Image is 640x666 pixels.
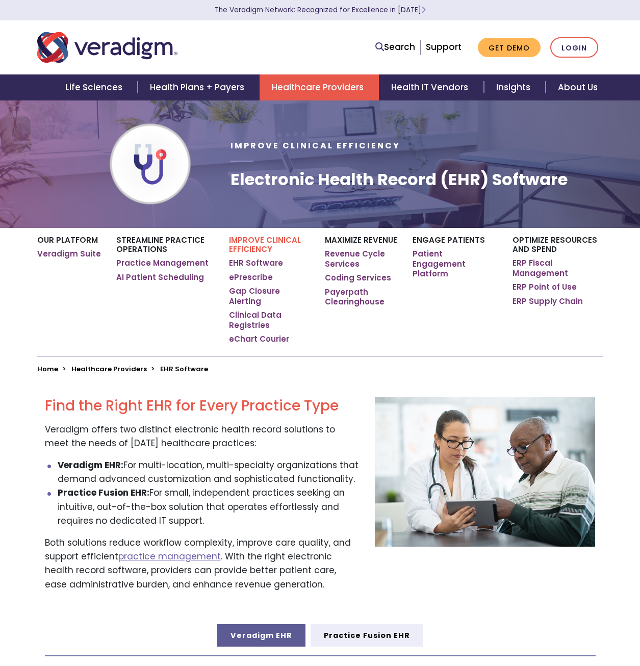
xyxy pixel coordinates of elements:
[229,286,310,306] a: Gap Closure Alerting
[45,423,360,450] p: Veradigm offers two distinct electronic health record solutions to meet the needs of [DATE] healt...
[413,249,497,279] a: Patient Engagement Platform
[546,74,610,100] a: About Us
[229,310,310,330] a: Clinical Data Registries
[484,74,546,100] a: Insights
[325,273,391,283] a: Coding Services
[37,249,101,259] a: Veradigm Suite
[379,74,483,100] a: Health IT Vendors
[513,282,577,292] a: ERP Point of Use
[513,258,603,278] a: ERP Fiscal Management
[217,624,305,647] a: Veradigm EHR
[421,5,426,15] span: Learn More
[58,459,123,471] strong: Veradigm EHR:
[229,334,289,344] a: eChart Courier
[138,74,260,100] a: Health Plans + Payers
[325,249,397,269] a: Revenue Cycle Services
[231,170,568,189] h1: Electronic Health Record (EHR) Software
[478,38,541,58] a: Get Demo
[260,74,379,100] a: Healthcare Providers
[375,40,415,54] a: Search
[45,536,360,592] p: Both solutions reduce workflow complexity, improve care quality, and support efficient . With the...
[325,287,397,307] a: Payerpath Clearinghouse
[550,37,598,58] a: Login
[71,364,147,374] a: Healthcare Providers
[229,272,273,283] a: ePrescribe
[37,31,177,64] img: Veradigm logo
[426,41,462,53] a: Support
[116,272,204,283] a: AI Patient Scheduling
[118,550,221,562] a: practice management
[37,364,58,374] a: Home
[58,486,149,499] strong: Practice Fusion EHR:
[215,5,426,15] a: The Veradigm Network: Recognized for Excellence in [DATE]Learn More
[116,258,209,268] a: Practice Management
[58,486,360,528] li: For small, independent practices seeking an intuitive, out-of-the-box solution that operates effo...
[58,458,360,486] li: For multi-location, multi-specialty organizations that demand advanced customization and sophisti...
[513,296,583,306] a: ERP Supply Chain
[311,624,423,647] a: Practice Fusion EHR
[45,397,360,415] h2: Find the Right EHR for Every Practice Type
[231,140,400,151] span: Improve Clinical Efficiency
[53,74,138,100] a: Life Sciences
[229,258,283,268] a: EHR Software
[375,397,596,547] img: page-ehr-solutions-overview.jpg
